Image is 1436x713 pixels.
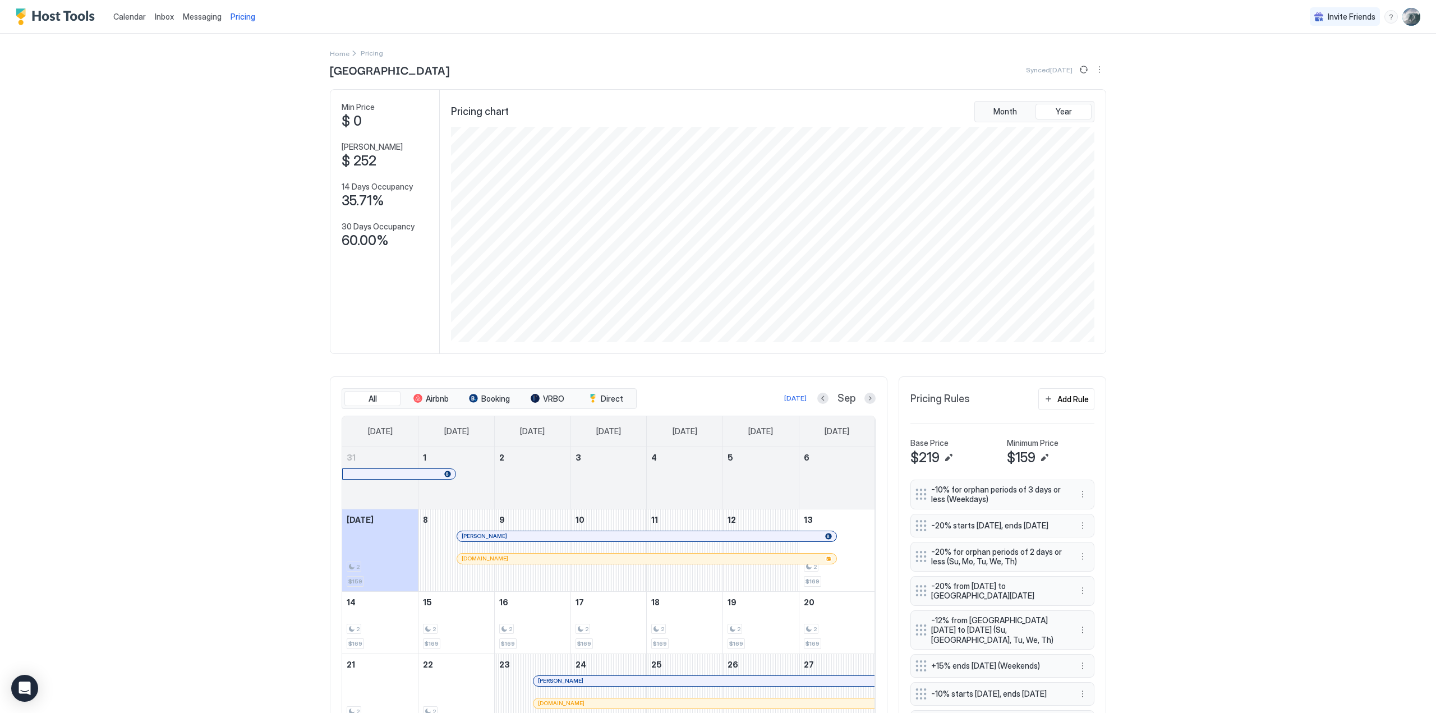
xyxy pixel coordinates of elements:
[653,640,667,647] span: $169
[647,447,723,509] td: September 4, 2025
[1038,451,1051,464] button: Edit
[519,391,576,407] button: VRBO
[342,591,418,654] td: September 14, 2025
[931,485,1065,504] span: -10% for orphan periods of 3 days or less (Weekdays)
[931,615,1065,645] span: -12% from [GEOGRAPHIC_DATA][DATE] to [DATE] (Su, [GEOGRAPHIC_DATA], Tu, We, Th)
[1007,449,1035,466] span: $159
[1076,623,1089,637] div: menu
[357,416,404,447] a: Sunday
[910,449,940,466] span: $219
[342,113,362,130] span: $ 0
[931,661,1065,671] span: +15% ends [DATE] (Weekends)
[344,391,401,407] button: All
[799,509,875,591] td: September 13, 2025
[661,625,664,633] span: 2
[418,509,494,530] a: September 8, 2025
[1076,687,1089,701] div: menu
[342,232,389,249] span: 60.00%
[651,453,657,462] span: 4
[570,509,647,591] td: September 10, 2025
[799,447,875,509] td: September 6, 2025
[577,640,591,647] span: $169
[342,654,418,675] a: September 21, 2025
[799,509,875,530] a: September 13, 2025
[155,11,174,22] a: Inbox
[864,393,876,404] button: Next month
[183,11,222,22] a: Messaging
[647,509,723,591] td: September 11, 2025
[423,515,428,525] span: 8
[423,453,426,462] span: 1
[451,105,509,118] span: Pricing chart
[342,182,413,192] span: 14 Days Occupancy
[330,61,449,78] span: [GEOGRAPHIC_DATA]
[651,597,660,607] span: 18
[783,392,808,405] button: [DATE]
[444,426,469,436] span: [DATE]
[494,509,570,591] td: September 9, 2025
[499,660,510,669] span: 23
[571,654,647,675] a: September 24, 2025
[423,597,432,607] span: 15
[1077,63,1090,76] button: Sync prices
[723,509,799,591] td: September 12, 2025
[993,107,1017,117] span: Month
[495,654,570,675] a: September 23, 2025
[647,592,722,613] a: September 18, 2025
[931,689,1065,699] span: -10% starts [DATE], ends [DATE]
[342,388,637,410] div: tab-group
[342,192,384,209] span: 35.71%
[723,654,799,675] a: September 26, 2025
[813,563,817,571] span: 2
[1093,63,1106,76] button: More options
[1076,550,1089,563] button: More options
[231,12,255,22] span: Pricing
[499,453,504,462] span: 2
[342,447,418,468] a: August 31, 2025
[596,426,621,436] span: [DATE]
[737,416,784,447] a: Friday
[576,597,584,607] span: 17
[723,591,799,654] td: September 19, 2025
[16,8,100,25] div: Host Tools Logo
[461,391,517,407] button: Booking
[538,677,583,684] span: [PERSON_NAME]
[571,509,647,530] a: September 10, 2025
[342,153,376,169] span: $ 252
[418,447,495,509] td: September 1, 2025
[1076,550,1089,563] div: menu
[647,654,722,675] a: September 25, 2025
[806,578,820,585] span: $169
[571,592,647,613] a: September 17, 2025
[728,597,737,607] span: 19
[347,515,374,525] span: [DATE]
[799,654,875,675] a: September 27, 2025
[748,426,773,436] span: [DATE]
[799,592,875,613] a: September 20, 2025
[342,509,418,530] a: September 7, 2025
[1038,388,1094,410] button: Add Rule
[723,447,799,468] a: September 5, 2025
[462,532,832,540] div: [PERSON_NAME]
[1035,104,1092,119] button: Year
[585,416,632,447] a: Wednesday
[342,509,418,591] td: September 7, 2025
[601,394,623,404] span: Direct
[1076,487,1089,501] button: More options
[347,597,356,607] span: 14
[799,591,875,654] td: September 20, 2025
[361,49,383,57] span: Breadcrumb
[651,660,662,669] span: 25
[543,394,564,404] span: VRBO
[728,453,733,462] span: 5
[356,563,360,571] span: 2
[155,12,174,21] span: Inbox
[910,438,949,448] span: Base Price
[1076,623,1089,637] button: More options
[1076,519,1089,532] div: menu
[462,532,507,540] span: [PERSON_NAME]
[368,426,393,436] span: [DATE]
[931,581,1065,601] span: -20% from [DATE] to [GEOGRAPHIC_DATA][DATE]
[910,393,970,406] span: Pricing Rules
[1007,438,1058,448] span: Minimum Price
